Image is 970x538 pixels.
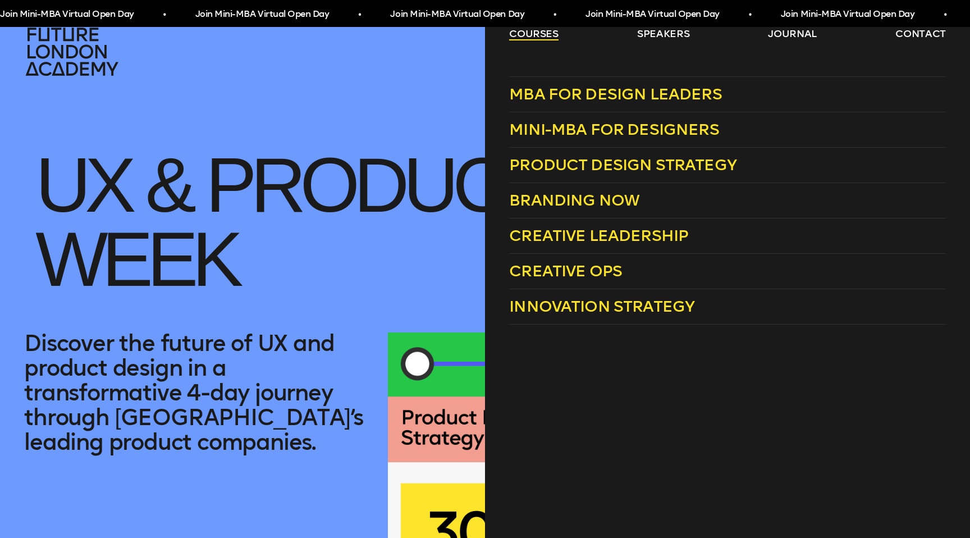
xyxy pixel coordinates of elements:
a: courses [509,27,559,40]
a: Mini-MBA for Designers [509,112,946,148]
a: MBA for Design Leaders [509,76,946,112]
span: Mini-MBA for Designers [509,120,719,139]
a: Innovation Strategy [509,289,946,325]
a: speakers [637,27,689,40]
a: Creative Leadership [509,218,946,254]
span: • [944,4,946,25]
span: Creative Ops [509,262,622,280]
span: MBA for Design Leaders [509,85,722,103]
a: Branding Now [509,183,946,218]
a: journal [768,27,817,40]
a: Creative Ops [509,254,946,289]
span: Innovation Strategy [509,297,694,316]
span: Creative Leadership [509,226,688,245]
a: contact [895,27,946,40]
span: • [358,4,361,25]
span: • [749,4,752,25]
span: Branding Now [509,191,639,209]
span: Product Design Strategy [509,156,736,174]
a: Product Design Strategy [509,148,946,183]
span: • [163,4,166,25]
span: • [553,4,556,25]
